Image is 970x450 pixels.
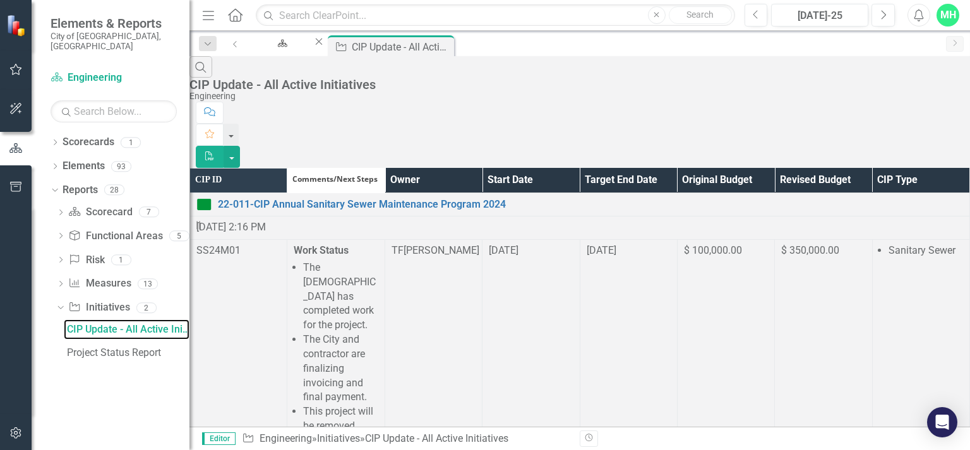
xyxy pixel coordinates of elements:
[68,276,131,291] a: Measures
[352,39,451,55] div: CIP Update - All Active Initiatives
[260,432,312,444] a: Engineering
[260,47,301,63] div: Engineering
[242,432,570,446] div: » »
[68,205,132,220] a: Scorecard
[138,278,158,289] div: 13
[669,6,732,24] button: Search
[189,92,964,101] div: Engineering
[365,432,508,444] div: CIP Update - All Active Initiatives
[248,35,313,51] a: Engineering
[68,229,162,244] a: Functional Areas
[63,183,98,198] a: Reports
[139,207,159,218] div: 7
[169,230,189,241] div: 5
[927,407,957,437] div: Open Intercom Messenger
[190,192,970,216] td: Double-Click to Edit Right Click for Context Menu
[67,347,189,358] div: Project Status Report
[196,197,212,212] img: On Target
[404,244,479,258] div: [PERSON_NAME]
[51,100,177,122] input: Search Below...
[684,244,742,256] span: $ 100,000.00
[63,135,114,150] a: Scorecards
[64,319,189,340] a: CIP Update - All Active Initiatives
[256,4,734,27] input: Search ClearPoint...
[771,4,868,27] button: [DATE]-25
[781,244,839,256] span: $ 350,000.00
[937,4,959,27] button: MH
[202,432,236,445] span: Editor
[196,220,963,235] div: [DATE] 2:16 PM
[111,254,131,265] div: 1
[189,78,964,92] div: CIP Update - All Active Initiatives
[889,244,955,256] span: Sanitary Sewer
[196,244,241,256] span: SS24M01
[111,161,131,172] div: 93
[392,244,404,258] div: TF
[67,324,189,335] div: CIP Update - All Active Initiatives
[587,244,616,256] span: [DATE]
[68,253,104,268] a: Risk
[303,333,378,405] li: The City and contractor are finalizing invoicing and final payment.
[775,8,864,23] div: [DATE]-25
[317,432,360,444] a: Initiatives
[104,185,124,196] div: 28
[51,31,177,52] small: City of [GEOGRAPHIC_DATA], [GEOGRAPHIC_DATA]
[294,244,349,256] strong: Work Status
[218,198,963,212] a: 22-011-CIP Annual Sanitary Sewer Maintenance Program 2024
[64,343,189,363] a: Project Status Report
[6,14,29,37] img: ClearPoint Strategy
[121,137,141,148] div: 1
[51,71,177,85] a: Engineering
[68,300,129,315] a: Initiatives
[489,244,518,256] span: [DATE]
[136,302,157,313] div: 2
[51,16,177,31] span: Elements & Reports
[63,159,105,174] a: Elements
[686,9,714,20] span: Search
[303,261,378,333] li: The [DEMOGRAPHIC_DATA] has completed work for the project.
